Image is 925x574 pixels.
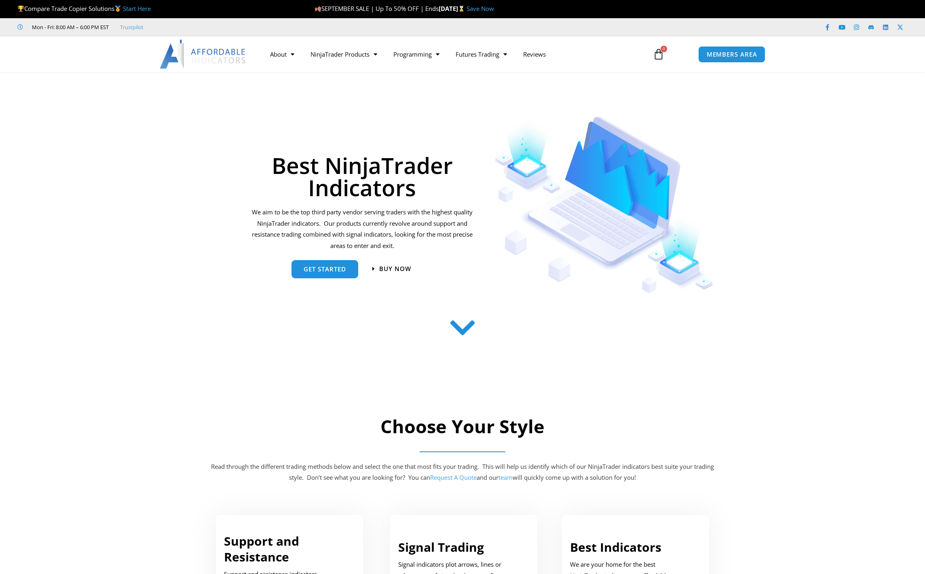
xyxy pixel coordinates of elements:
strong: [DATE] [439,4,467,13]
span: Buy now [379,266,411,272]
a: Reviews [515,45,554,64]
span: SEPTEMBER SALE | Up To 50% OFF | Ends [315,4,439,13]
span: get started [304,266,346,272]
a: Programming [385,45,448,64]
img: ⌛ [458,6,465,12]
a: 0 [641,42,676,66]
span: MEMBERS AREA [707,51,757,57]
a: get started [291,260,358,278]
a: team [498,473,513,481]
span: Mon - Fri: 8:00 AM – 6:00 PM EST [30,22,109,32]
a: Trustpilot [120,22,144,32]
h2: Choose Your Style [210,415,715,438]
nav: Menu [262,45,644,64]
p: Read through the different trading methods below and select the one that most fits your trading. ... [210,461,715,484]
img: 🏆 [18,6,24,12]
a: Request A Quote [430,473,477,481]
a: NinjaTrader Products [302,45,385,64]
img: Indicators 1 | Affordable Indicators – NinjaTrader [495,116,714,293]
img: 🍂 [315,6,321,12]
span: Compare Trade Copier Solutions [17,4,151,13]
img: LogoAI | Affordable Indicators – NinjaTrader [160,40,247,69]
a: Signal Trading [398,539,484,555]
a: Best Indicators [570,539,661,555]
img: 🥇 [115,6,121,12]
a: Start Here [123,4,151,13]
span: 0 [661,46,667,52]
a: MEMBERS AREA [698,46,766,63]
a: About [262,45,302,64]
a: Buy now [372,266,411,272]
h1: Best NinjaTrader Indicators [250,154,474,199]
a: Support and Resistance [224,533,299,565]
a: Save Now [467,4,494,13]
p: We aim to be the top third party vendor serving traders with the highest quality NinjaTrader indi... [250,207,474,252]
a: Futures Trading [448,45,515,64]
